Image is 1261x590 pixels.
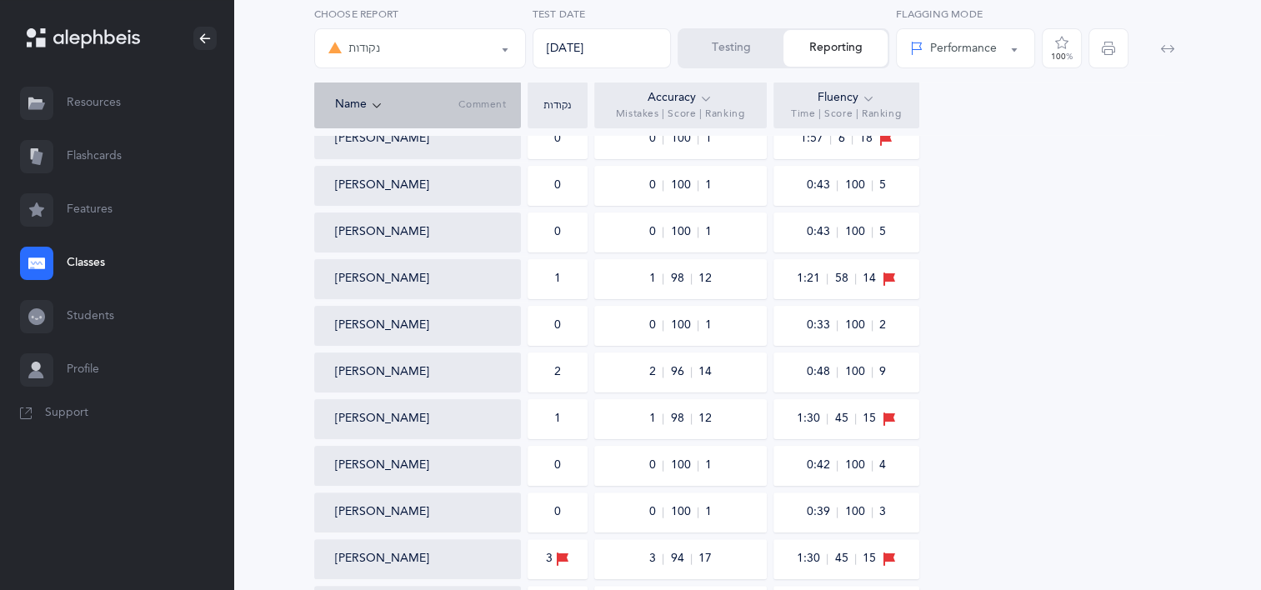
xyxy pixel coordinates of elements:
[670,413,692,424] span: 98
[705,504,712,521] span: 1
[554,177,561,194] div: 0
[335,96,459,114] div: Name
[335,504,429,521] button: [PERSON_NAME]
[554,504,561,521] div: 0
[796,273,828,284] span: 1:21
[896,28,1035,68] button: Performance
[533,7,672,22] label: Test Date
[314,7,526,22] label: Choose report
[648,133,663,144] span: 0
[698,364,712,381] span: 14
[806,320,838,331] span: 0:33
[670,180,698,191] span: 100
[554,411,561,427] div: 1
[879,224,886,241] span: 5
[698,411,712,427] span: 12
[554,457,561,474] div: 0
[45,405,88,422] span: Support
[328,38,380,58] div: נקודות
[335,457,429,474] button: [PERSON_NAME]
[648,553,663,564] span: 3
[863,411,876,427] span: 15
[670,367,692,377] span: 96
[705,177,712,194] span: 1
[844,507,873,517] span: 100
[834,553,856,564] span: 45
[705,131,712,147] span: 1
[791,107,901,121] span: Time | Score | Ranking
[335,364,429,381] button: [PERSON_NAME]
[670,507,698,517] span: 100
[554,317,561,334] div: 0
[896,7,1035,22] label: Flagging Mode
[670,320,698,331] span: 100
[796,553,828,564] span: 1:30
[670,553,692,564] span: 94
[335,131,429,147] button: [PERSON_NAME]
[532,100,583,110] div: נקודות
[616,107,745,121] span: Mistakes | Score | Ranking
[648,413,663,424] span: 1
[844,367,873,377] span: 100
[335,224,429,241] button: [PERSON_NAME]
[335,411,429,427] button: [PERSON_NAME]
[863,271,876,287] span: 14
[844,227,873,237] span: 100
[533,28,672,68] div: [DATE]
[705,224,712,241] span: 1
[879,504,886,521] span: 3
[799,133,831,144] span: 1:57
[335,551,429,567] button: [PERSON_NAME]
[705,457,712,474] span: 1
[679,30,783,67] button: Testing
[648,367,663,377] span: 2
[879,457,886,474] span: 4
[546,550,569,568] div: 3
[910,40,997,57] div: Performance
[648,180,663,191] span: 0
[1042,28,1082,68] button: 100%
[648,320,663,331] span: 0
[806,367,838,377] span: 0:48
[648,89,713,107] div: Accuracy
[844,180,873,191] span: 100
[705,317,712,334] span: 1
[554,131,561,147] div: 0
[879,317,886,334] span: 2
[554,224,561,241] div: 0
[1066,52,1073,62] span: %
[806,507,838,517] span: 0:39
[648,273,663,284] span: 1
[670,273,692,284] span: 98
[879,177,886,194] span: 5
[670,460,698,471] span: 100
[879,364,886,381] span: 9
[844,320,873,331] span: 100
[834,413,856,424] span: 45
[554,364,561,381] div: 2
[554,271,561,287] div: 1
[818,89,875,107] div: Fluency
[335,317,429,334] button: [PERSON_NAME]
[698,551,712,567] span: 17
[806,227,838,237] span: 0:43
[1051,52,1073,61] div: 100
[806,180,838,191] span: 0:43
[458,98,506,112] span: Comment
[698,271,712,287] span: 12
[648,227,663,237] span: 0
[314,28,526,68] button: נקודות
[863,551,876,567] span: 15
[648,460,663,471] span: 0
[806,460,838,471] span: 0:42
[670,227,698,237] span: 100
[335,271,429,287] button: [PERSON_NAME]
[670,133,698,144] span: 100
[838,133,853,144] span: 6
[834,273,856,284] span: 58
[844,460,873,471] span: 100
[335,177,429,194] button: [PERSON_NAME]
[648,507,663,517] span: 0
[859,131,873,147] span: 18
[796,413,828,424] span: 1:30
